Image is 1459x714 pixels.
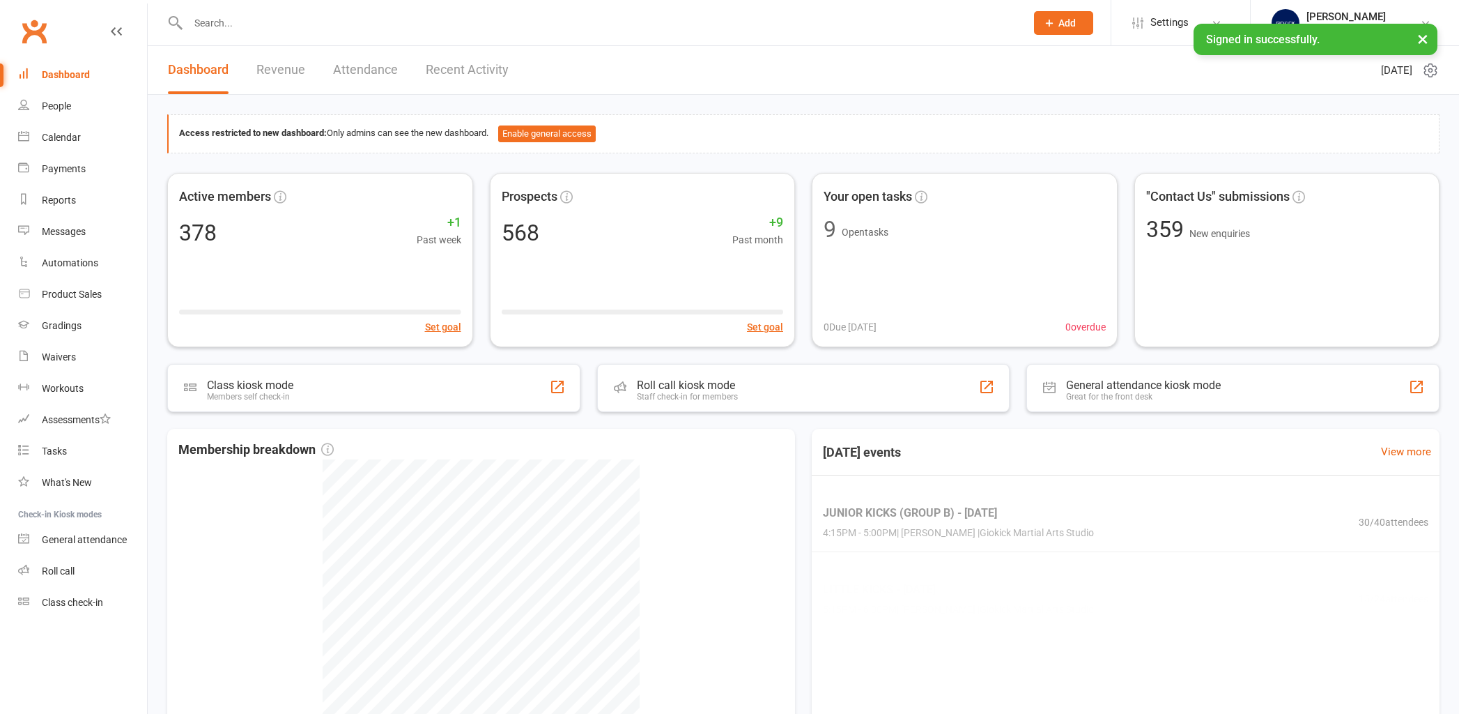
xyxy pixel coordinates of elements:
[426,46,509,94] a: Recent Activity
[417,213,461,233] span: +1
[425,319,461,335] button: Set goal
[18,310,147,342] a: Gradings
[1410,24,1435,54] button: ×
[18,342,147,373] a: Waivers
[1306,23,1391,36] div: Giokick Martial Arts
[18,122,147,153] a: Calendar
[18,91,147,122] a: People
[842,227,888,238] span: Open tasks
[1034,11,1093,35] button: Add
[824,187,912,207] span: Your open tasks
[824,319,877,335] span: 0 Due [DATE]
[1065,319,1106,335] span: 0 overdue
[179,128,327,138] strong: Access restricted to new dashboard:
[1306,10,1391,23] div: [PERSON_NAME]
[1359,591,1428,607] span: 15 / 24 attendees
[823,525,1094,540] span: 4:15PM - 5:00PM | [PERSON_NAME] | Giokick Martial Arts Studio
[417,232,461,248] span: Past week
[18,556,147,587] a: Roll call
[18,467,147,499] a: What's New
[1058,17,1076,29] span: Add
[498,126,596,142] button: Enable general access
[18,185,147,216] a: Reports
[42,383,84,394] div: Workouts
[184,13,1016,33] input: Search...
[42,257,98,268] div: Automations
[42,69,90,80] div: Dashboard
[18,587,147,618] a: Class kiosk mode
[42,195,76,206] div: Reports
[732,232,783,248] span: Past month
[42,351,76,363] div: Waivers
[1146,216,1189,243] span: 359
[637,392,738,402] div: Staff check-in for members
[18,248,147,279] a: Automations
[42,477,92,488] div: What's New
[42,534,127,545] div: General attendance
[42,289,102,300] div: Product Sales
[1066,379,1221,392] div: General attendance kiosk mode
[178,440,334,460] span: Membership breakdown
[823,581,1094,599] span: LITTLE KICKS - [DATE]
[256,46,305,94] a: Revenue
[18,216,147,248] a: Messages
[1381,443,1431,460] a: View more
[18,279,147,310] a: Product Sales
[168,46,229,94] a: Dashboard
[42,565,75,577] div: Roll call
[1066,392,1221,402] div: Great for the front desk
[18,373,147,404] a: Workouts
[18,404,147,436] a: Assessments
[42,100,71,112] div: People
[502,187,557,207] span: Prospects
[17,14,52,49] a: Clubworx
[179,187,271,207] span: Active members
[18,436,147,467] a: Tasks
[42,597,103,608] div: Class check-in
[42,132,81,143] div: Calendar
[207,379,293,392] div: Class kiosk mode
[747,319,783,335] button: Set goal
[1189,228,1250,239] span: New enquiries
[42,163,86,174] div: Payments
[812,440,912,465] h3: [DATE] events
[18,153,147,185] a: Payments
[42,320,82,331] div: Gradings
[42,226,86,237] div: Messages
[824,218,836,241] div: 9
[1359,515,1428,530] span: 30 / 40 attendees
[179,222,217,244] div: 378
[637,379,738,392] div: Roll call kiosk mode
[823,602,1094,617] span: 5:15PM - 6:00PM | [PERSON_NAME] | Giokick Martial Arts Studio
[1150,7,1189,38] span: Settings
[1272,9,1299,37] img: thumb_image1695682096.png
[179,126,1428,142] div: Only admins can see the new dashboard.
[333,46,398,94] a: Attendance
[42,446,67,457] div: Tasks
[502,222,539,244] div: 568
[18,59,147,91] a: Dashboard
[1146,187,1290,207] span: "Contact Us" submissions
[1206,33,1320,46] span: Signed in successfully.
[207,392,293,402] div: Members self check-in
[1381,62,1412,79] span: [DATE]
[732,213,783,233] span: +9
[823,504,1094,522] span: JUNIOR KICKS (GROUP B) - [DATE]
[42,414,111,425] div: Assessments
[18,524,147,556] a: General attendance kiosk mode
